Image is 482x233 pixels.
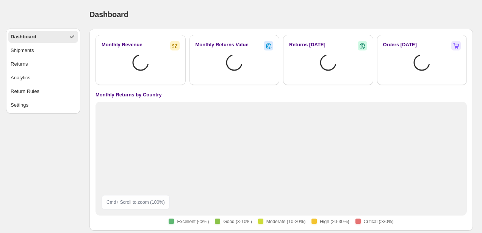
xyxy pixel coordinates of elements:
div: Dashboard [11,33,36,41]
div: Cmd + Scroll to zoom ( 100 %) [102,195,170,209]
div: Returns [11,60,28,68]
button: Return Rules [8,85,78,98]
span: Dashboard [89,10,128,19]
span: High (20-30%) [320,219,349,225]
div: Analytics [11,74,30,82]
h2: Returns [DATE] [289,41,326,49]
div: Settings [11,101,28,109]
div: Return Rules [11,88,39,95]
button: Settings [8,99,78,111]
h2: Orders [DATE] [383,41,417,49]
h2: Monthly Returns Value [196,41,249,49]
span: Excellent (≤3%) [177,219,209,225]
button: Shipments [8,44,78,57]
span: Critical (>30%) [364,219,394,225]
button: Returns [8,58,78,70]
button: Dashboard [8,31,78,43]
span: Moderate (10-20%) [266,219,305,225]
h2: Monthly Revenue [102,41,142,49]
div: Shipments [11,47,34,54]
h4: Monthly Returns by Country [95,91,162,99]
button: Analytics [8,72,78,84]
span: Good (3-10%) [223,219,252,225]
